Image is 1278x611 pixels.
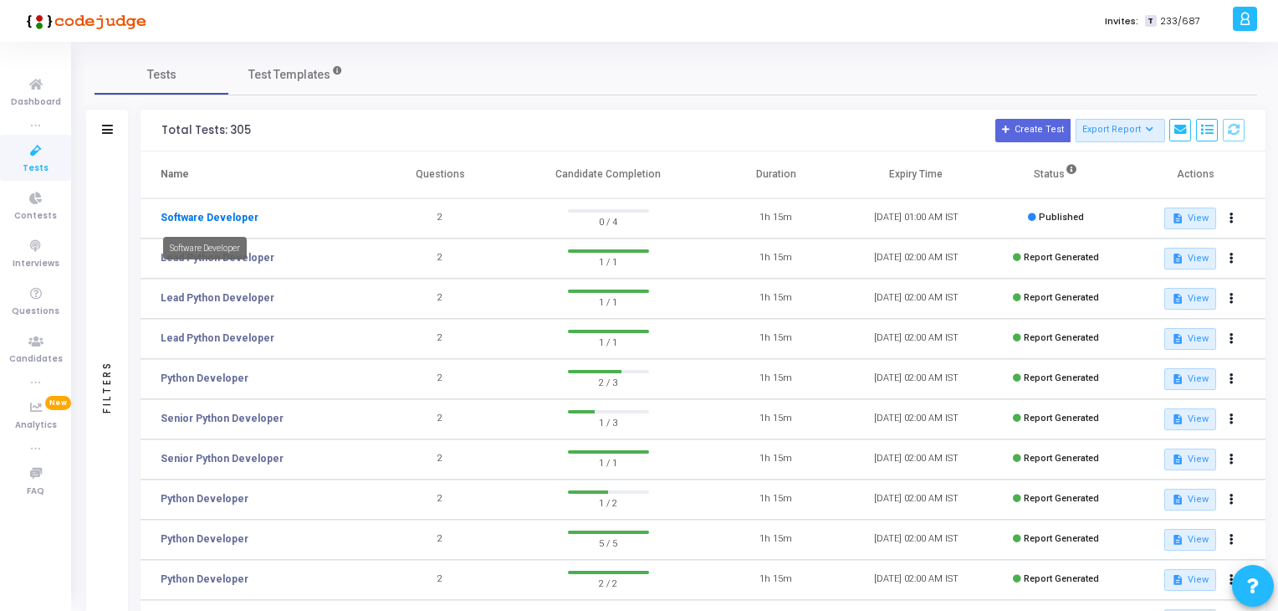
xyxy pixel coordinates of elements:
[1076,119,1165,142] button: Export Report
[161,290,274,305] a: Lead Python Developer
[846,520,986,560] td: [DATE] 02:00 AM IST
[371,560,510,600] td: 2
[371,520,510,560] td: 2
[706,198,846,239] td: 1h 15m
[9,352,63,367] span: Candidates
[161,572,248,587] a: Python Developer
[1164,248,1215,270] button: View
[1164,208,1215,229] button: View
[371,480,510,520] td: 2
[1172,253,1183,264] mat-icon: description
[1172,454,1183,465] mat-icon: description
[27,485,44,499] span: FAQ
[13,257,59,271] span: Interviews
[1024,332,1099,343] span: Report Generated
[1164,368,1215,390] button: View
[1024,573,1099,584] span: Report Generated
[371,359,510,399] td: 2
[706,279,846,319] td: 1h 15m
[568,413,649,430] span: 1 / 3
[1164,529,1215,551] button: View
[1172,413,1183,425] mat-icon: description
[846,480,986,520] td: [DATE] 02:00 AM IST
[100,295,115,479] div: Filters
[1024,453,1099,464] span: Report Generated
[706,151,846,198] th: Duration
[1164,449,1215,470] button: View
[706,520,846,560] td: 1h 15m
[371,319,510,359] td: 2
[1164,489,1215,511] button: View
[1024,413,1099,424] span: Report Generated
[568,253,649,270] span: 1 / 1
[568,293,649,310] span: 1 / 1
[1024,533,1099,544] span: Report Generated
[846,198,986,239] td: [DATE] 01:00 AM IST
[568,574,649,591] span: 2 / 2
[1172,494,1183,506] mat-icon: description
[161,531,248,547] a: Python Developer
[1172,293,1183,305] mat-icon: description
[1126,151,1265,198] th: Actions
[161,371,248,386] a: Python Developer
[1145,15,1156,28] span: T
[995,119,1071,142] button: Create Test
[161,411,284,426] a: Senior Python Developer
[11,95,61,110] span: Dashboard
[1164,288,1215,310] button: View
[568,494,649,511] span: 1 / 2
[1172,373,1183,385] mat-icon: description
[161,124,251,137] div: Total Tests: 305
[1039,212,1084,223] span: Published
[1172,213,1183,224] mat-icon: description
[1160,14,1200,28] span: 233/687
[986,151,1126,198] th: Status
[846,359,986,399] td: [DATE] 02:00 AM IST
[23,162,49,176] span: Tests
[371,279,510,319] td: 2
[1172,534,1183,546] mat-icon: description
[1172,333,1183,345] mat-icon: description
[706,480,846,520] td: 1h 15m
[706,359,846,399] td: 1h 15m
[161,451,284,466] a: Senior Python Developer
[371,151,510,198] th: Questions
[846,151,986,198] th: Expiry Time
[846,319,986,359] td: [DATE] 02:00 AM IST
[1024,292,1099,303] span: Report Generated
[1024,372,1099,383] span: Report Generated
[21,4,146,38] img: logo
[371,198,510,239] td: 2
[371,399,510,439] td: 2
[45,396,71,410] span: New
[141,151,371,198] th: Name
[846,279,986,319] td: [DATE] 02:00 AM IST
[161,491,248,506] a: Python Developer
[14,209,57,223] span: Contests
[706,239,846,279] td: 1h 15m
[568,373,649,390] span: 2 / 3
[1024,252,1099,263] span: Report Generated
[846,439,986,480] td: [DATE] 02:00 AM IST
[15,418,57,433] span: Analytics
[510,151,706,198] th: Candidate Completion
[568,333,649,350] span: 1 / 1
[1164,328,1215,350] button: View
[846,560,986,600] td: [DATE] 02:00 AM IST
[846,399,986,439] td: [DATE] 02:00 AM IST
[161,331,274,346] a: Lead Python Developer
[568,454,649,470] span: 1 / 1
[706,319,846,359] td: 1h 15m
[706,560,846,600] td: 1h 15m
[1164,569,1215,591] button: View
[1172,574,1183,586] mat-icon: description
[706,439,846,480] td: 1h 15m
[12,305,59,319] span: Questions
[846,239,986,279] td: [DATE] 02:00 AM IST
[248,66,330,84] span: Test Templates
[568,213,649,229] span: 0 / 4
[1164,408,1215,430] button: View
[163,237,247,259] div: Software Developer
[147,66,176,84] span: Tests
[706,399,846,439] td: 1h 15m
